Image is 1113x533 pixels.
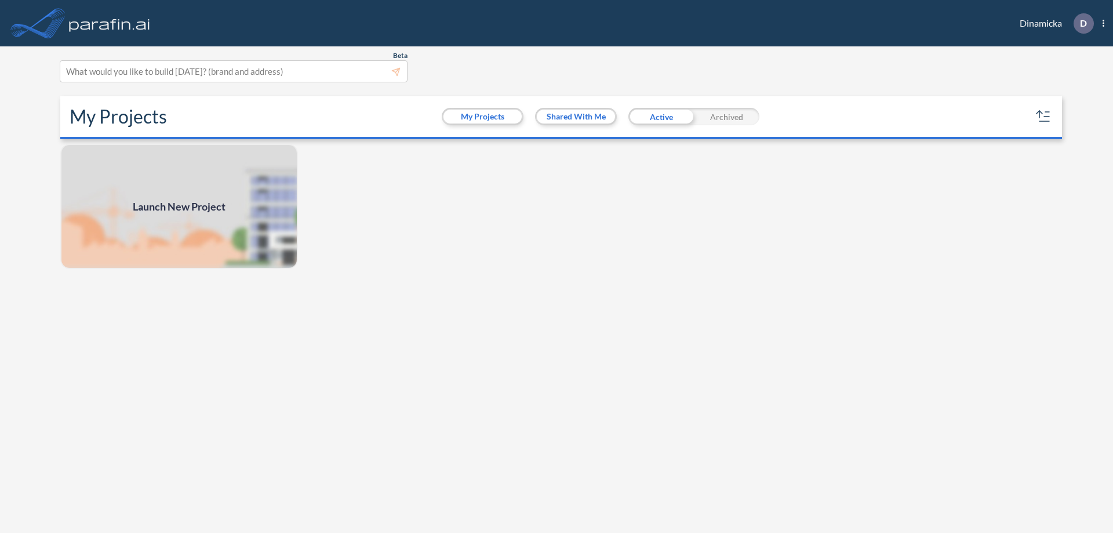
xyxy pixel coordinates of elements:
[60,144,298,269] a: Launch New Project
[67,12,152,35] img: logo
[393,51,408,60] span: Beta
[1080,18,1087,28] p: D
[1034,107,1053,126] button: sort
[443,110,522,124] button: My Projects
[628,108,694,125] div: Active
[60,144,298,269] img: add
[70,106,167,128] h2: My Projects
[133,199,225,215] span: Launch New Project
[537,110,615,124] button: Shared With Me
[694,108,759,125] div: Archived
[1002,13,1104,34] div: Dinamicka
